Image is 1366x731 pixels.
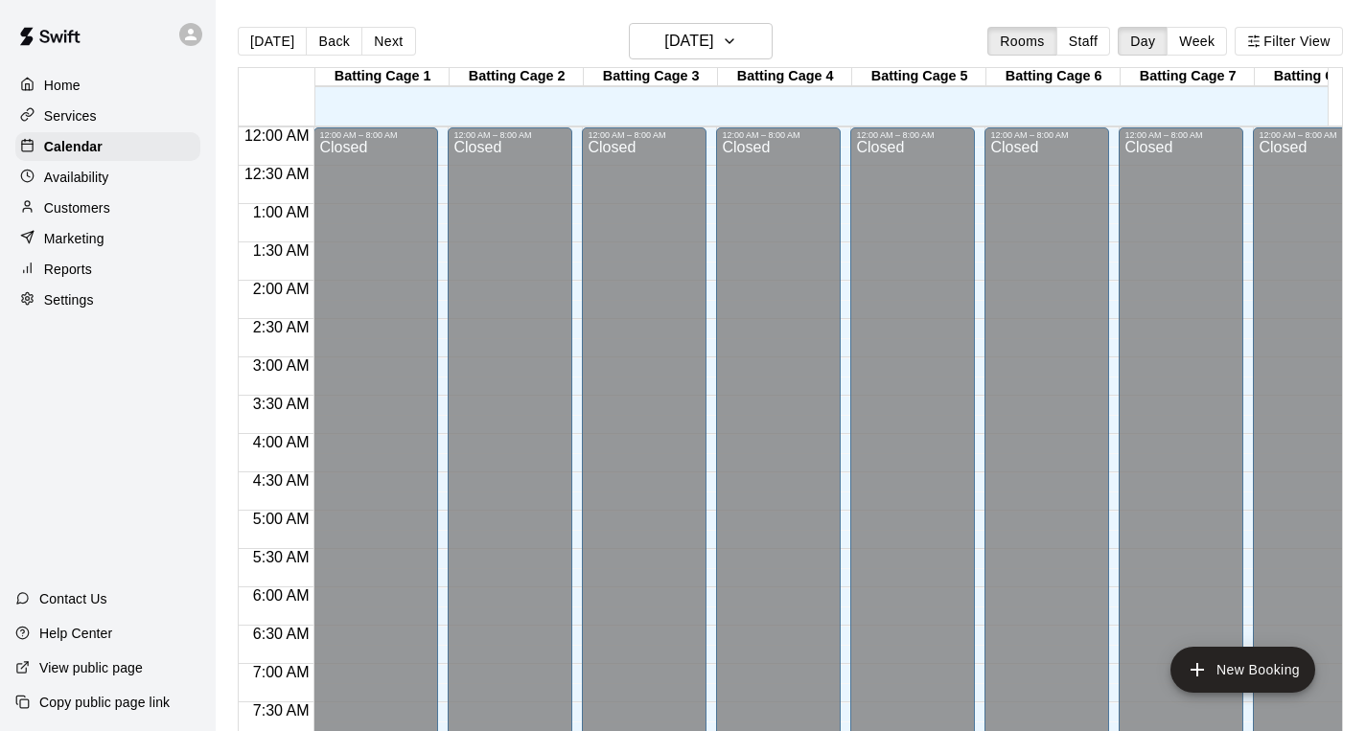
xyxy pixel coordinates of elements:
[15,255,200,284] a: Reports
[39,589,107,608] p: Contact Us
[240,127,314,144] span: 12:00 AM
[664,28,713,55] h6: [DATE]
[1235,27,1342,56] button: Filter View
[44,198,110,217] p: Customers
[248,664,314,680] span: 7:00 AM
[315,68,450,86] div: Batting Cage 1
[248,549,314,565] span: 5:30 AM
[44,290,94,309] p: Settings
[248,319,314,335] span: 2:30 AM
[15,71,200,100] a: Home
[248,357,314,374] span: 3:00 AM
[248,242,314,259] span: 1:30 AM
[856,130,969,140] div: 12:00 AM – 8:00 AM
[1121,68,1255,86] div: Batting Cage 7
[629,23,773,59] button: [DATE]
[44,106,97,126] p: Services
[986,68,1121,86] div: Batting Cage 6
[722,130,835,140] div: 12:00 AM – 8:00 AM
[15,132,200,161] a: Calendar
[990,130,1103,140] div: 12:00 AM – 8:00 AM
[248,434,314,450] span: 4:00 AM
[44,229,104,248] p: Marketing
[39,658,143,677] p: View public page
[248,587,314,604] span: 6:00 AM
[15,102,200,130] a: Services
[584,68,718,86] div: Batting Cage 3
[852,68,986,86] div: Batting Cage 5
[453,130,567,140] div: 12:00 AM – 8:00 AM
[361,27,415,56] button: Next
[248,472,314,489] span: 4:30 AM
[248,702,314,719] span: 7:30 AM
[15,163,200,192] a: Availability
[39,693,170,712] p: Copy public page link
[306,27,362,56] button: Back
[238,27,307,56] button: [DATE]
[44,260,92,279] p: Reports
[248,511,314,527] span: 5:00 AM
[718,68,852,86] div: Batting Cage 4
[44,168,109,187] p: Availability
[39,624,112,643] p: Help Center
[15,194,200,222] a: Customers
[319,130,432,140] div: 12:00 AM – 8:00 AM
[248,396,314,412] span: 3:30 AM
[15,224,200,253] a: Marketing
[588,130,701,140] div: 12:00 AM – 8:00 AM
[1118,27,1168,56] button: Day
[1056,27,1111,56] button: Staff
[240,166,314,182] span: 12:30 AM
[987,27,1056,56] button: Rooms
[44,76,81,95] p: Home
[450,68,584,86] div: Batting Cage 2
[1167,27,1227,56] button: Week
[248,281,314,297] span: 2:00 AM
[1170,647,1315,693] button: add
[1124,130,1238,140] div: 12:00 AM – 8:00 AM
[15,286,200,314] a: Settings
[44,137,103,156] p: Calendar
[248,204,314,220] span: 1:00 AM
[248,626,314,642] span: 6:30 AM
